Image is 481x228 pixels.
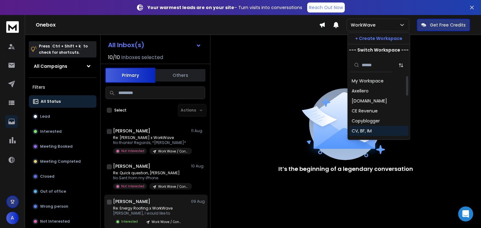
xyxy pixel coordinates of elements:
[40,174,54,179] p: Closed
[29,110,96,123] button: Lead
[40,204,68,209] p: Wrong person
[113,171,188,176] p: Re: Quick question, [PERSON_NAME]
[29,83,96,92] h3: Filters
[103,39,206,51] button: All Inbox(s)
[29,155,96,168] button: Meeting Completed
[6,21,19,33] img: logo
[430,22,466,28] p: Get Free Credits
[121,54,163,61] h3: Inboxes selected
[113,198,150,205] h1: [PERSON_NAME]
[29,125,96,138] button: Interested
[113,140,188,145] p: No thanks! Regards, *[PERSON_NAME]*
[108,42,144,48] h1: All Inbox(s)
[191,164,205,169] p: 10 Aug
[352,98,387,104] div: [DOMAIN_NAME]
[29,60,96,72] button: All Campaigns
[40,114,50,119] p: Lead
[147,4,302,11] p: – Turn visits into conversations
[113,163,150,169] h1: [PERSON_NAME]
[6,212,19,224] button: A
[29,215,96,228] button: Not Interested
[158,184,188,189] p: Work Wave / Construction / 11-50
[355,35,402,42] p: + Create Workspace
[36,21,319,29] h1: Onebox
[395,59,407,72] button: Sort by Sort A-Z
[191,128,205,133] p: 11 Aug
[108,54,120,61] span: 10 / 10
[40,189,66,194] p: Out of office
[41,99,61,104] p: All Status
[352,88,369,94] div: Axellero
[40,129,62,134] p: Interested
[40,144,73,149] p: Meeting Booked
[121,219,138,224] p: Interested
[309,4,343,11] p: Reach Out Now
[29,185,96,198] button: Out of office
[307,2,345,12] a: Reach Out Now
[113,135,188,140] p: Re: [PERSON_NAME] x WorkWave
[352,108,378,114] div: CE Revenue
[51,42,82,50] span: Ctrl + Shift + k
[113,211,185,216] p: [PERSON_NAME], I would like to
[29,170,96,183] button: Closed
[158,149,188,154] p: Work Wave / Construction / 11-50
[458,206,473,221] div: Open Intercom Messenger
[351,22,378,28] p: WorkWave
[29,200,96,213] button: Wrong person
[105,68,155,83] button: Primary
[349,47,409,53] p: --- Switch Workspace ---
[113,128,150,134] h1: [PERSON_NAME]
[40,219,70,224] p: Not Interested
[155,68,205,82] button: Others
[113,176,188,181] p: No Sent from my iPhone
[114,108,127,113] label: Select
[278,165,413,173] p: It’s the beginning of a legendary conversation
[348,33,410,44] button: + Create Workspace
[147,4,234,11] strong: Your warmest leads are on your site
[352,138,372,144] div: Cynethiq
[121,149,144,153] p: Not Interested
[352,78,384,84] div: My Workspace
[29,95,96,108] button: All Status
[121,184,144,189] p: Not Interested
[417,19,470,31] button: Get Free Credits
[113,206,185,211] p: Re: Energy Roofing x WorkWave
[39,43,88,56] p: Press to check for shortcuts.
[191,199,205,204] p: 09 Aug
[40,159,81,164] p: Meeting Completed
[152,220,182,224] p: Work Wave / Construction / 11-50
[352,128,372,134] div: CV, BF, IM
[29,140,96,153] button: Meeting Booked
[352,118,380,124] div: Copyblogger
[34,63,67,69] h1: All Campaigns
